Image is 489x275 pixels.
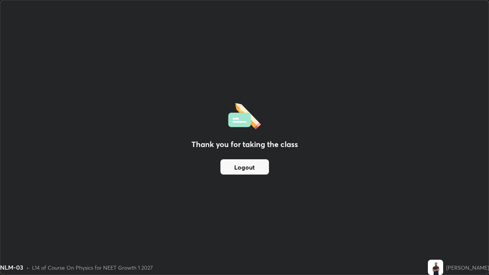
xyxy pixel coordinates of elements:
[32,264,153,272] div: L14 of Course On Physics for NEET Growth 1 2027
[220,159,269,175] button: Logout
[428,260,443,275] img: 24f6a8b3a2b944efa78c3a5ea683d6ae.jpg
[228,100,261,129] img: offlineFeedback.1438e8b3.svg
[446,264,489,272] div: [PERSON_NAME]
[26,264,29,272] div: •
[191,139,298,150] h2: Thank you for taking the class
